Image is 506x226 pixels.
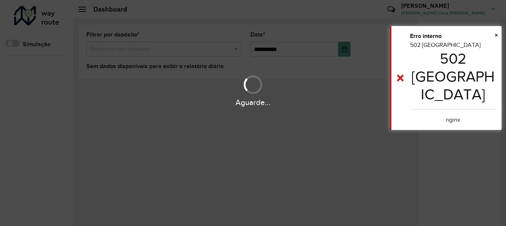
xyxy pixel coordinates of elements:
h1: 502 [GEOGRAPHIC_DATA] [410,50,496,103]
div: Erro interno [410,32,496,41]
center: nginx [410,115,496,124]
span: × [494,31,498,39]
div: 502 [GEOGRAPHIC_DATA] [410,41,496,124]
button: Close [494,29,498,41]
